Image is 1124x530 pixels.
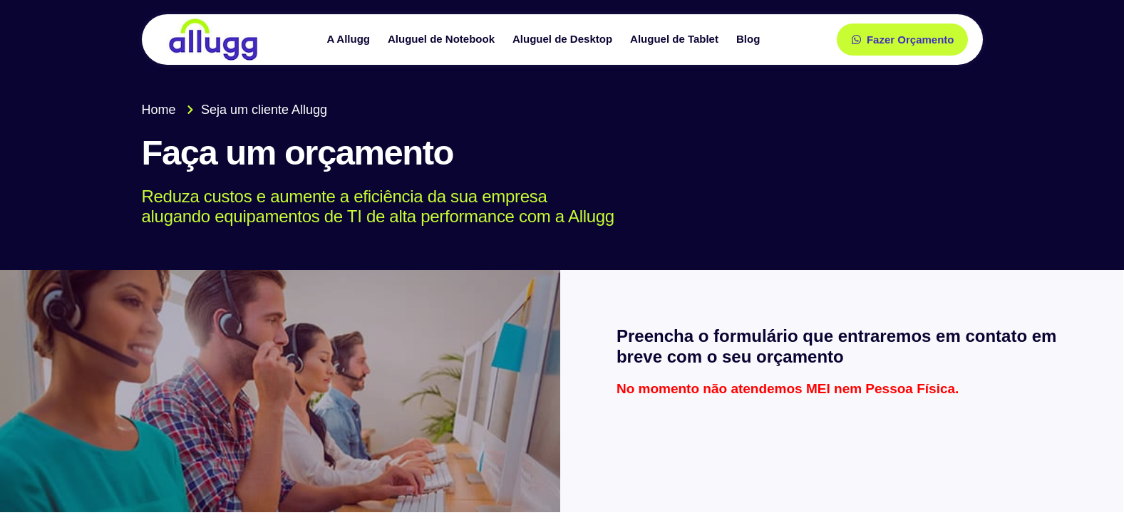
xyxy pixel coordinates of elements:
[381,27,505,52] a: Aluguel de Notebook
[142,134,983,172] h1: Faça um orçamento
[142,100,176,120] span: Home
[142,187,962,228] p: Reduza custos e aumente a eficiência da sua empresa alugando equipamentos de TI de alta performan...
[867,34,954,45] span: Fazer Orçamento
[167,18,259,61] img: locação de TI é Allugg
[729,27,770,52] a: Blog
[837,24,969,56] a: Fazer Orçamento
[617,326,1067,368] h2: Preencha o formulário que entraremos em contato em breve com o seu orçamento
[623,27,729,52] a: Aluguel de Tablet
[319,27,381,52] a: A Allugg
[197,100,327,120] span: Seja um cliente Allugg
[505,27,623,52] a: Aluguel de Desktop
[617,382,1067,395] p: No momento não atendemos MEI nem Pessoa Física.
